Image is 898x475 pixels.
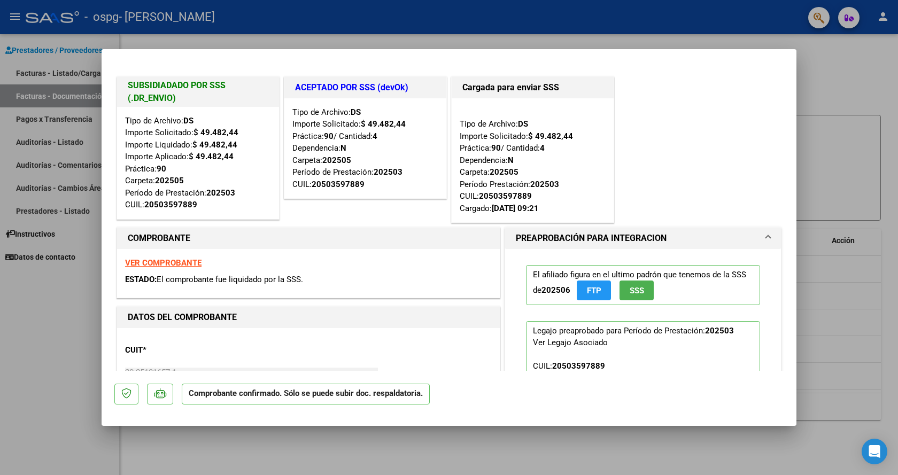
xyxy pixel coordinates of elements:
strong: N [508,155,514,165]
div: 20503597889 [144,199,197,211]
strong: 90 [324,131,334,141]
strong: DS [518,119,528,129]
h1: PREAPROBACIÓN PARA INTEGRACION [516,232,667,245]
div: 20503597889 [552,360,605,372]
strong: $ 49.482,44 [189,152,234,161]
p: Comprobante confirmado. Sólo se puede subir doc. respaldatoria. [182,384,430,404]
p: Legajo preaprobado para Período de Prestación: [526,321,760,447]
h1: Cargada para enviar SSS [462,81,603,94]
strong: COMPROBANTE [128,233,190,243]
strong: 202505 [322,155,351,165]
mat-expansion-panel-header: PREAPROBACIÓN PARA INTEGRACION [505,228,781,249]
strong: 202503 [705,326,734,336]
strong: 4 [373,131,377,141]
div: PREAPROBACIÓN PARA INTEGRACION [505,249,781,472]
strong: $ 49.482,44 [528,131,573,141]
strong: 202506 [541,285,570,295]
div: Tipo de Archivo: Importe Solicitado: Práctica: / Cantidad: Dependencia: Carpeta: Período de Prest... [292,106,438,191]
div: Ver Legajo Asociado [533,337,608,348]
strong: 202503 [374,167,402,177]
strong: 4 [540,143,545,153]
span: FTP [587,286,601,295]
strong: 90 [157,164,166,174]
a: VER COMPROBANTE [125,258,202,268]
strong: $ 49.482,44 [193,128,238,137]
div: Open Intercom Messenger [862,439,887,464]
strong: $ 49.482,44 [192,140,237,150]
span: ESTADO: [125,275,157,284]
strong: DATOS DEL COMPROBANTE [128,312,237,322]
span: CUIL: Nombre y Apellido: Período Desde: Período Hasta: Admite Dependencia: [533,361,696,441]
span: SSS [630,286,644,295]
p: CUIT [125,344,235,356]
strong: DS [351,107,361,117]
strong: N [340,143,346,153]
strong: 90 [491,143,501,153]
h1: SUBSIDIADADO POR SSS (.DR_ENVIO) [128,79,268,105]
button: FTP [577,281,611,300]
p: El afiliado figura en el ultimo padrón que tenemos de la SSS de [526,265,760,305]
strong: 202505 [155,176,184,185]
strong: 202503 [206,188,235,198]
strong: $ 49.482,44 [361,119,406,129]
div: Tipo de Archivo: Importe Solicitado: Importe Liquidado: Importe Aplicado: Práctica: Carpeta: Perí... [125,115,271,211]
strong: DS [183,116,193,126]
h1: ACEPTADO POR SSS (devOk) [295,81,436,94]
strong: [DATE] 09:21 [492,204,539,213]
div: 20503597889 [479,190,532,203]
div: Tipo de Archivo: Importe Solicitado: Práctica: / Cantidad: Dependencia: Carpeta: Período Prestaci... [460,106,606,215]
div: 20503597889 [312,178,365,191]
span: El comprobante fue liquidado por la SSS. [157,275,303,284]
strong: 202503 [530,180,559,189]
strong: 202505 [490,167,518,177]
button: SSS [620,281,654,300]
